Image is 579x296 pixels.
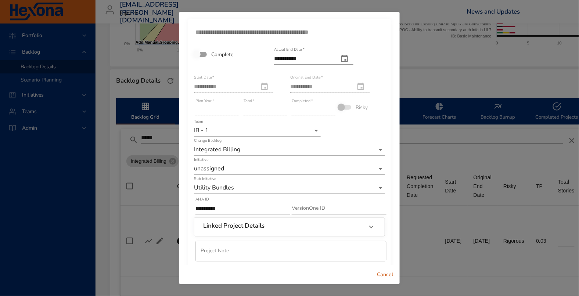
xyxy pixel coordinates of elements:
label: Sub Initiative [194,177,216,181]
label: Team [194,120,203,124]
div: Utility Bundles [194,182,385,194]
label: Plan Year [195,99,214,103]
button: actual end date [336,50,353,68]
div: unassigned [194,163,385,175]
span: Complete [211,51,233,58]
label: Actual End Date [274,48,305,52]
button: Cancel [373,268,397,282]
label: Total [244,99,255,103]
label: Start Date [194,76,214,80]
div: Integrated Billing [194,144,385,156]
label: AHA ID [195,198,209,202]
label: Original End Date [290,76,323,80]
span: Risky [356,104,368,111]
label: Change Backlog [194,139,222,143]
label: Completed [292,99,313,103]
label: Initiative [194,158,208,162]
h6: Linked Project Details [203,222,265,230]
span: Cancel [376,270,394,279]
div: IB - 1 [194,125,321,137]
div: Linked Project Details [194,218,385,236]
